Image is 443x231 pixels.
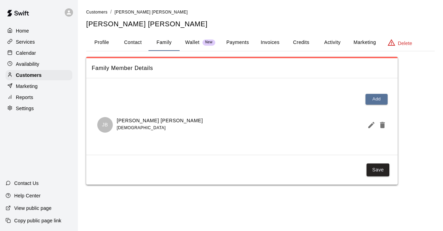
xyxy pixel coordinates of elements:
[348,34,381,51] button: Marketing
[86,8,435,16] nav: breadcrumb
[117,34,148,51] button: Contact
[6,70,72,80] a: Customers
[16,27,29,34] p: Home
[148,34,180,51] button: Family
[86,19,435,29] h5: [PERSON_NAME] [PERSON_NAME]
[16,61,39,68] p: Availability
[16,94,33,101] p: Reports
[364,118,376,132] button: Edit Member
[117,125,165,130] span: [DEMOGRAPHIC_DATA]
[117,117,203,124] p: [PERSON_NAME] [PERSON_NAME]
[6,48,72,58] a: Calendar
[6,26,72,36] a: Home
[14,217,61,224] p: Copy public page link
[16,83,38,90] p: Marketing
[110,8,112,16] li: /
[92,64,392,73] span: Family Member Details
[16,38,35,45] p: Services
[254,34,286,51] button: Invoices
[16,72,42,79] p: Customers
[286,34,317,51] button: Credits
[202,40,215,45] span: New
[6,59,72,69] a: Availability
[6,37,72,47] a: Services
[115,10,188,15] span: [PERSON_NAME] [PERSON_NAME]
[6,81,72,91] a: Marketing
[16,105,34,112] p: Settings
[376,118,387,132] button: Delete
[86,10,108,15] span: Customers
[14,180,39,187] p: Contact Us
[6,103,72,114] a: Settings
[367,163,389,176] button: Save
[185,39,200,46] p: Wallet
[221,34,254,51] button: Payments
[86,34,435,51] div: basic tabs example
[86,34,117,51] button: Profile
[97,117,113,133] div: Jackson Butler
[16,50,36,56] p: Calendar
[14,192,40,199] p: Help Center
[398,40,412,47] p: Delete
[102,121,108,128] p: JB
[14,205,52,212] p: View public page
[6,92,72,103] a: Reports
[86,9,108,15] a: Customers
[317,34,348,51] button: Activity
[365,94,388,105] button: Add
